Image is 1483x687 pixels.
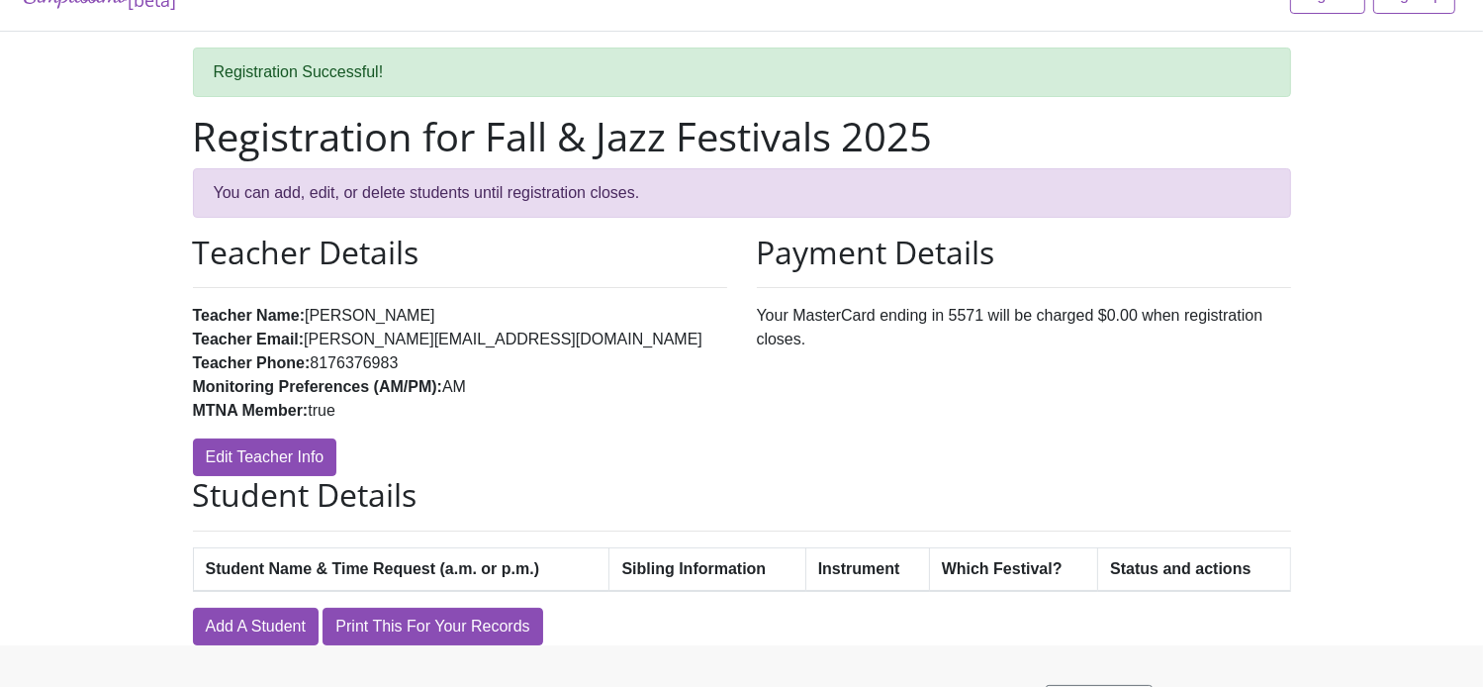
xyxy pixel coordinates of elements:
a: Add A Student [193,608,319,645]
li: AM [193,375,727,399]
div: Your MasterCard ending in 5571 will be charged $0.00 when registration closes. [742,234,1306,476]
h2: Student Details [193,476,1291,514]
th: Instrument [805,547,929,591]
h2: Payment Details [757,234,1291,271]
div: You can add, edit, or delete students until registration closes. [193,168,1291,218]
li: true [193,399,727,423]
th: Student Name & Time Request (a.m. or p.m.) [193,547,609,591]
th: Which Festival? [929,547,1097,591]
strong: Monitoring Preferences (AM/PM): [193,378,442,395]
li: 8176376983 [193,351,727,375]
a: Print This For Your Records [323,608,542,645]
th: Sibling Information [609,547,805,591]
th: Status and actions [1098,547,1290,591]
strong: Teacher Phone: [193,354,311,371]
strong: Teacher Name: [193,307,306,324]
a: Edit Teacher Info [193,439,337,476]
strong: MTNA Member: [193,402,309,419]
strong: Teacher Email: [193,331,305,347]
li: [PERSON_NAME] [193,304,727,328]
li: [PERSON_NAME][EMAIL_ADDRESS][DOMAIN_NAME] [193,328,727,351]
div: Registration Successful! [193,48,1291,97]
h2: Teacher Details [193,234,727,271]
h1: Registration for Fall & Jazz Festivals 2025 [193,113,1291,160]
